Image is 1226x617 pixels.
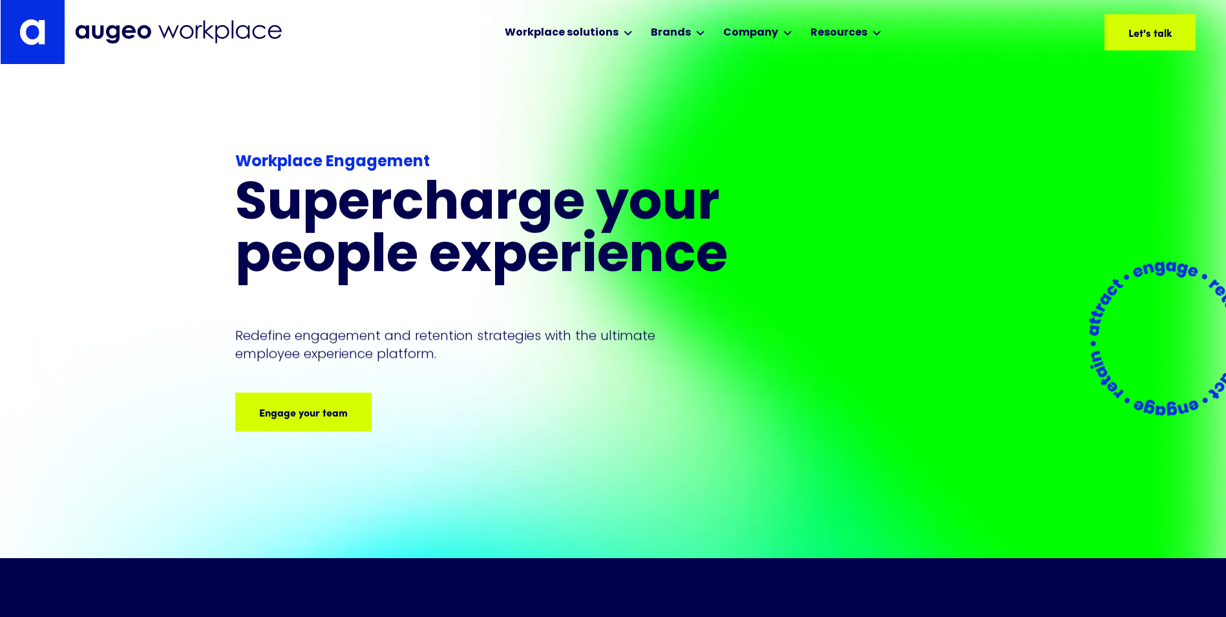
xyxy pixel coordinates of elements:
[235,179,794,284] h1: Supercharge your people experience
[1104,14,1196,50] a: Let's talk
[651,25,691,41] div: Brands
[75,20,282,44] img: Augeo Workplace business unit full logo in mignight blue.
[19,19,45,45] img: Augeo's "a" monogram decorative logo in white.
[235,326,680,362] p: Redefine engagement and retention strategies with the ultimate employee experience platform.
[723,25,778,41] div: Company
[235,151,794,174] div: Workplace Engagement
[810,25,867,41] div: Resources
[235,393,372,431] a: Engage your team
[505,25,618,41] div: Workplace solutions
